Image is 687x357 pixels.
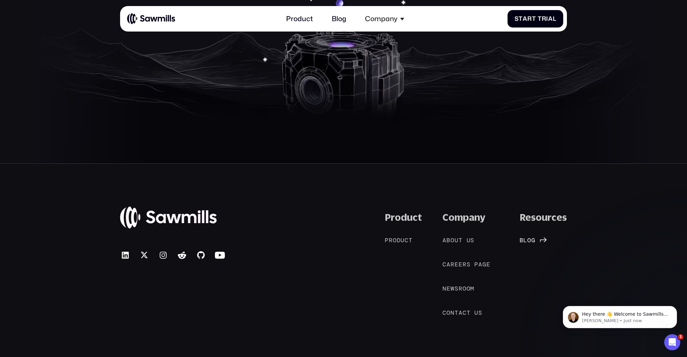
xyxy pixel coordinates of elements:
[470,285,474,293] span: m
[442,212,485,223] div: Company
[451,261,455,268] span: r
[385,236,421,245] a: Product
[508,10,563,28] a: StartTrial
[459,237,463,244] span: t
[531,237,535,244] span: g
[446,309,451,317] span: o
[527,15,532,22] span: r
[553,15,557,22] span: l
[405,237,409,244] span: c
[385,212,422,223] div: Product
[463,309,467,317] span: c
[442,236,483,245] a: Aboutus
[542,15,546,22] span: r
[474,261,478,268] span: p
[470,237,474,244] span: s
[360,9,410,28] div: Company
[442,261,446,268] span: C
[442,284,483,293] a: Newsroom
[546,15,548,22] span: i
[482,261,486,268] span: g
[459,309,463,317] span: a
[455,237,459,244] span: u
[467,309,471,317] span: t
[385,237,389,244] span: P
[389,237,393,244] span: r
[519,15,523,22] span: t
[442,237,446,244] span: A
[442,285,446,293] span: N
[520,237,524,244] span: B
[451,309,455,317] span: n
[442,309,446,317] span: C
[397,237,401,244] span: d
[474,309,478,317] span: u
[409,237,413,244] span: t
[455,309,459,317] span: t
[446,285,451,293] span: e
[523,15,527,22] span: a
[451,237,455,244] span: o
[664,334,680,350] iframe: Intercom live chat
[281,9,318,28] a: Product
[451,285,455,293] span: w
[520,212,567,223] div: Resources
[467,261,471,268] span: s
[455,261,459,268] span: e
[455,285,459,293] span: s
[527,237,531,244] span: o
[678,334,683,340] span: 1
[553,292,687,339] iframe: Intercom notifications message
[478,261,482,268] span: a
[463,261,467,268] span: r
[515,15,519,22] span: S
[532,15,536,22] span: t
[486,261,490,268] span: e
[538,15,542,22] span: T
[467,237,471,244] span: u
[463,285,467,293] span: o
[442,308,491,317] a: Contactus
[467,285,471,293] span: o
[442,260,499,269] a: Careerspage
[478,309,482,317] span: s
[401,237,405,244] span: u
[459,285,463,293] span: r
[365,15,398,23] div: Company
[446,237,451,244] span: b
[393,237,397,244] span: o
[327,9,352,28] a: Blog
[548,15,553,22] span: a
[523,237,527,244] span: l
[446,261,451,268] span: a
[459,261,463,268] span: e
